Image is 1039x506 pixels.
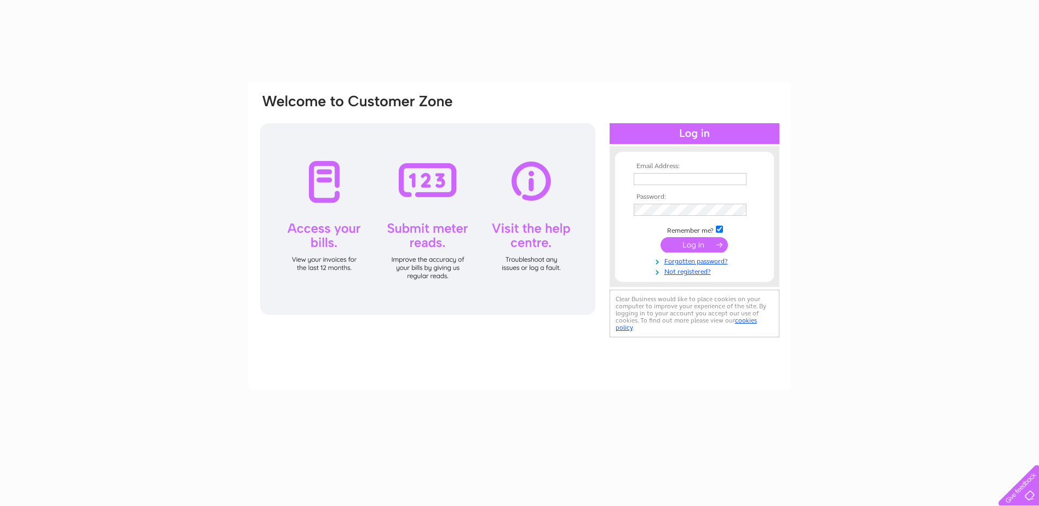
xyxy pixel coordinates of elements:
[661,237,728,252] input: Submit
[631,163,758,170] th: Email Address:
[634,266,758,276] a: Not registered?
[634,255,758,266] a: Forgotten password?
[631,193,758,201] th: Password:
[616,317,757,331] a: cookies policy
[610,290,779,337] div: Clear Business would like to place cookies on your computer to improve your experience of the sit...
[631,224,758,235] td: Remember me?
